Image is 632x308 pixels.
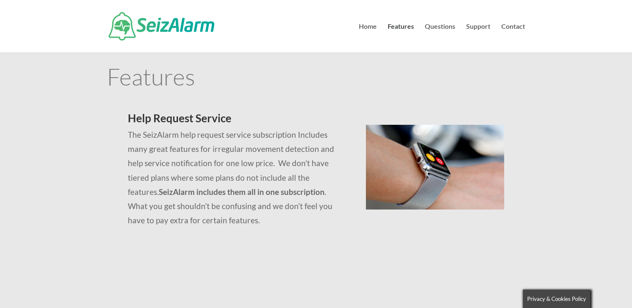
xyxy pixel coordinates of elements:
[425,23,455,53] a: Questions
[501,23,525,53] a: Contact
[466,23,490,53] a: Support
[366,125,504,210] img: seizalarm-on-wrist
[388,23,414,53] a: Features
[128,128,345,227] p: The SeizAlarm help request service subscription Includes many great features for irregular moveme...
[128,113,345,128] h2: Help Request Service
[159,187,325,197] strong: SeizAlarm includes them all in one subscription
[107,65,525,92] h1: Features
[109,12,214,40] img: SeizAlarm
[359,23,377,53] a: Home
[527,295,586,302] span: Privacy & Cookies Policy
